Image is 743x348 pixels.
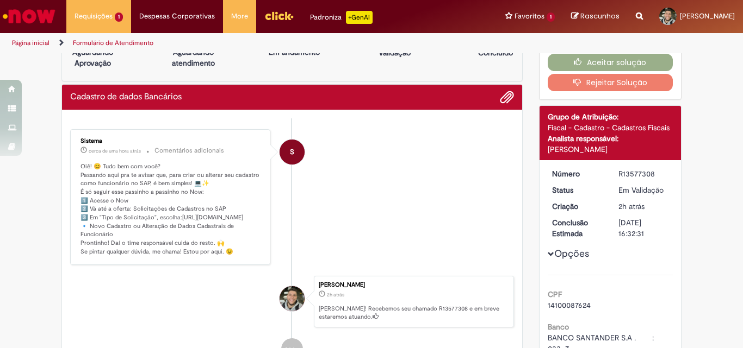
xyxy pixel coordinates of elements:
span: Rascunhos [580,11,620,21]
li: Igor Alves Andrade [70,276,514,328]
img: ServiceNow [1,5,57,27]
span: 14100087624 [548,300,591,310]
span: More [231,11,248,22]
div: [PERSON_NAME] [548,144,673,155]
div: R13577308 [618,168,669,179]
a: Formulário de Atendimento [73,39,153,47]
div: Padroniza [310,11,373,24]
div: Analista responsável: [548,133,673,144]
ul: Trilhas de página [8,33,487,53]
span: S [290,139,294,165]
div: [PERSON_NAME] [319,282,508,288]
div: Grupo de Atribuição: [548,111,673,122]
span: 1 [547,12,555,22]
a: Página inicial [12,39,49,47]
div: 29/09/2025 14:32:27 [618,201,669,212]
dt: Criação [544,201,611,212]
span: Requisições [75,11,113,22]
span: 2h atrás [618,201,645,211]
h2: Cadastro de dados Bancários Histórico de tíquete [70,92,182,102]
p: Aguardando atendimento [167,47,220,68]
p: Aguardando Aprovação [66,47,119,68]
b: Banco [548,322,569,332]
img: click_logo_yellow_360x200.png [264,8,294,24]
div: Fiscal - Cadastro - Cadastros Fiscais [548,122,673,133]
b: CPF [548,289,562,299]
p: [PERSON_NAME]! Recebemos seu chamado R13577308 e em breve estaremos atuando. [319,305,508,321]
span: cerca de uma hora atrás [89,148,141,154]
span: 2h atrás [327,292,344,298]
span: Despesas Corporativas [139,11,215,22]
span: [PERSON_NAME] [680,11,735,21]
p: +GenAi [346,11,373,24]
div: System [280,140,305,164]
div: [DATE] 16:32:31 [618,217,669,239]
dt: Conclusão Estimada [544,217,611,239]
span: 1 [115,12,123,22]
a: Rascunhos [571,11,620,22]
dt: Número [544,168,611,179]
button: Aceitar solução [548,54,673,71]
div: Em Validação [618,185,669,195]
div: Sistema [81,138,262,144]
button: Rejeitar Solução [548,74,673,91]
time: 29/09/2025 14:32:27 [618,201,645,211]
p: Oiê! 😊 Tudo bem com você? Passando aqui pra te avisar que, para criar ou alterar seu cadastro com... [81,162,262,256]
div: Igor Alves Andrade [280,286,305,311]
small: Comentários adicionais [154,146,224,155]
dt: Status [544,185,611,195]
span: Favoritos [515,11,544,22]
button: Adicionar anexos [500,90,514,104]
